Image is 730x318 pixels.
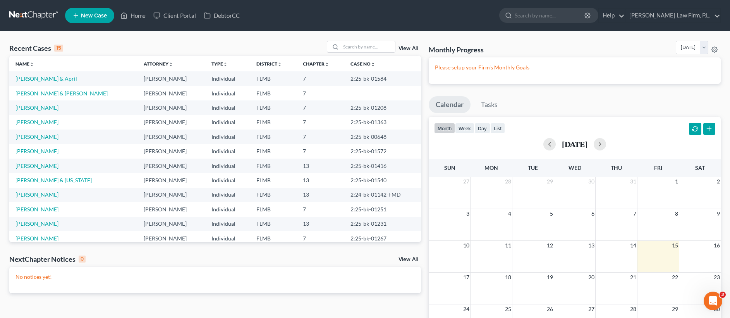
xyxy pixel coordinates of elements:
[137,71,205,86] td: [PERSON_NAME]
[15,133,58,140] a: [PERSON_NAME]
[297,188,344,202] td: 13
[546,177,554,186] span: 29
[546,304,554,314] span: 26
[398,257,418,262] a: View All
[455,123,474,133] button: week
[674,177,679,186] span: 1
[713,273,721,282] span: 23
[504,177,512,186] span: 28
[15,191,58,198] a: [PERSON_NAME]
[137,231,205,245] td: [PERSON_NAME]
[205,86,250,100] td: Individual
[15,75,77,82] a: [PERSON_NAME] & April
[205,173,250,187] td: Individual
[562,140,587,148] h2: [DATE]
[671,304,679,314] span: 29
[528,164,538,171] span: Tue
[344,217,421,231] td: 2:25-bk-01231
[250,202,297,216] td: FLMB
[591,209,595,218] span: 6
[371,62,375,67] i: unfold_more
[587,304,595,314] span: 27
[223,62,228,67] i: unfold_more
[15,220,58,227] a: [PERSON_NAME]
[599,9,625,22] a: Help
[205,100,250,115] td: Individual
[79,256,86,263] div: 0
[250,231,297,245] td: FLMB
[484,164,498,171] span: Mon
[587,241,595,250] span: 13
[671,273,679,282] span: 22
[250,130,297,144] td: FLMB
[474,123,490,133] button: day
[250,71,297,86] td: FLMB
[625,9,720,22] a: [PERSON_NAME] Law Firm, P.L.
[297,231,344,245] td: 7
[205,231,250,245] td: Individual
[587,177,595,186] span: 30
[303,61,329,67] a: Chapterunfold_more
[462,177,470,186] span: 27
[546,273,554,282] span: 19
[462,241,470,250] span: 10
[15,148,58,154] a: [PERSON_NAME]
[490,123,505,133] button: list
[515,8,586,22] input: Search by name...
[629,241,637,250] span: 14
[429,96,471,113] a: Calendar
[297,217,344,231] td: 13
[713,241,721,250] span: 16
[344,231,421,245] td: 2:25-bk-01267
[15,90,108,97] a: [PERSON_NAME] & [PERSON_NAME]
[168,62,173,67] i: unfold_more
[29,62,34,67] i: unfold_more
[344,71,421,86] td: 2:25-bk-01584
[15,273,415,281] p: No notices yet!
[250,86,297,100] td: FLMB
[297,100,344,115] td: 7
[462,273,470,282] span: 17
[256,61,282,67] a: Districtunfold_more
[144,61,173,67] a: Attorneyunfold_more
[15,177,92,183] a: [PERSON_NAME] & [US_STATE]
[504,273,512,282] span: 18
[504,304,512,314] span: 25
[720,292,726,298] span: 3
[695,164,705,171] span: Sat
[250,217,297,231] td: FLMB
[137,159,205,173] td: [PERSON_NAME]
[462,304,470,314] span: 24
[137,144,205,158] td: [PERSON_NAME]
[250,159,297,173] td: FLMB
[137,188,205,202] td: [PERSON_NAME]
[671,241,679,250] span: 15
[9,43,63,53] div: Recent Cases
[15,206,58,213] a: [PERSON_NAME]
[504,241,512,250] span: 11
[137,217,205,231] td: [PERSON_NAME]
[344,130,421,144] td: 2:25-bk-00648
[211,61,228,67] a: Typeunfold_more
[344,115,421,130] td: 2:25-bk-01363
[297,71,344,86] td: 7
[250,173,297,187] td: FLMB
[15,119,58,125] a: [PERSON_NAME]
[205,159,250,173] td: Individual
[350,61,375,67] a: Case Nounfold_more
[297,115,344,130] td: 7
[611,164,622,171] span: Thu
[344,188,421,202] td: 2:24-bk-01142-FMD
[629,177,637,186] span: 31
[205,217,250,231] td: Individual
[205,188,250,202] td: Individual
[149,9,200,22] a: Client Portal
[297,173,344,187] td: 13
[297,86,344,100] td: 7
[54,45,63,52] div: 15
[549,209,554,218] span: 5
[205,71,250,86] td: Individual
[546,241,554,250] span: 12
[587,273,595,282] span: 20
[398,46,418,51] a: View All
